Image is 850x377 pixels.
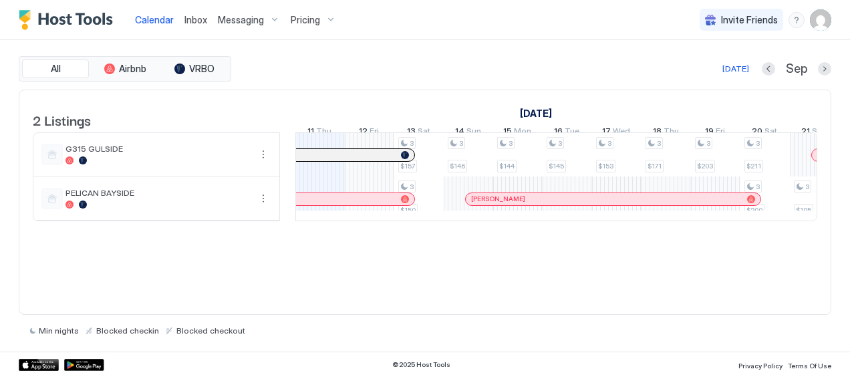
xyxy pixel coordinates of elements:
span: 14 [455,126,464,140]
span: $171 [648,162,662,170]
a: September 15, 2025 [500,123,535,142]
span: Blocked checkin [96,326,159,336]
span: $145 [549,162,564,170]
span: $157 [400,162,415,170]
span: 15 [503,126,512,140]
span: 3 [558,139,562,148]
a: September 11, 2025 [304,123,335,142]
button: More options [255,191,271,207]
button: [DATE] [720,61,751,77]
span: Calendar [135,14,174,25]
button: VRBO [161,59,228,78]
span: 20 [752,126,762,140]
span: 13 [407,126,416,140]
a: September 19, 2025 [702,123,728,142]
span: $200 [746,206,762,215]
span: 3 [607,139,611,148]
a: September 13, 2025 [404,123,434,142]
span: Sep [786,61,807,77]
span: 2 Listings [33,110,91,130]
span: $150 [400,206,416,215]
a: September 14, 2025 [452,123,484,142]
span: 3 [459,139,463,148]
span: G315 GULSIDE [65,144,250,154]
span: Thu [664,126,679,140]
span: 18 [653,126,662,140]
span: Sat [764,126,777,140]
iframe: Intercom live chat [13,332,45,364]
span: [PERSON_NAME] [471,195,525,203]
span: Min nights [39,326,79,336]
a: September 1, 2025 [517,104,555,123]
span: Privacy Policy [738,362,783,370]
span: 3 [410,182,414,191]
span: 19 [705,126,714,140]
span: $146 [450,162,465,170]
a: Calendar [135,13,174,27]
span: 3 [706,139,710,148]
span: Thu [316,126,331,140]
span: PELICAN BAYSIDE [65,188,250,198]
span: $195 [796,206,811,215]
span: © 2025 Host Tools [392,360,450,369]
span: 3 [410,139,414,148]
button: Previous month [762,62,775,76]
a: Privacy Policy [738,358,783,372]
a: September 12, 2025 [356,123,382,142]
span: Inbox [184,14,207,25]
a: September 20, 2025 [748,123,781,142]
span: VRBO [189,63,215,75]
span: Airbnb [119,63,146,75]
span: 3 [657,139,661,148]
a: App Store [19,359,59,371]
span: $144 [499,162,515,170]
span: Wed [613,126,630,140]
span: $203 [697,162,713,170]
span: 3 [509,139,513,148]
div: tab-group [19,56,231,82]
a: Google Play Store [64,359,104,371]
span: Sun [466,126,481,140]
span: Terms Of Use [788,362,831,370]
a: September 17, 2025 [599,123,633,142]
span: Messaging [218,14,264,26]
button: More options [255,146,271,162]
a: September 18, 2025 [650,123,682,142]
span: Sun [812,126,827,140]
span: Pricing [291,14,320,26]
span: 3 [756,139,760,148]
div: menu [789,12,805,28]
a: September 16, 2025 [551,123,583,142]
span: 3 [756,182,760,191]
button: All [22,59,89,78]
span: Tue [565,126,579,140]
a: September 21, 2025 [798,123,830,142]
button: Airbnb [92,59,158,78]
a: Terms Of Use [788,358,831,372]
span: $153 [598,162,613,170]
span: Fri [370,126,379,140]
div: menu [255,146,271,162]
span: Blocked checkout [176,326,245,336]
span: Fri [716,126,725,140]
span: 16 [554,126,563,140]
div: User profile [810,9,831,31]
span: 3 [805,182,809,191]
div: menu [255,191,271,207]
span: Sat [418,126,430,140]
div: [DATE] [722,63,749,75]
span: Mon [514,126,531,140]
a: Inbox [184,13,207,27]
span: $211 [746,162,761,170]
span: 17 [602,126,611,140]
a: Host Tools Logo [19,10,119,30]
button: Next month [818,62,831,76]
span: 21 [801,126,810,140]
span: Invite Friends [721,14,778,26]
span: 12 [359,126,368,140]
span: 11 [307,126,314,140]
span: All [51,63,61,75]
